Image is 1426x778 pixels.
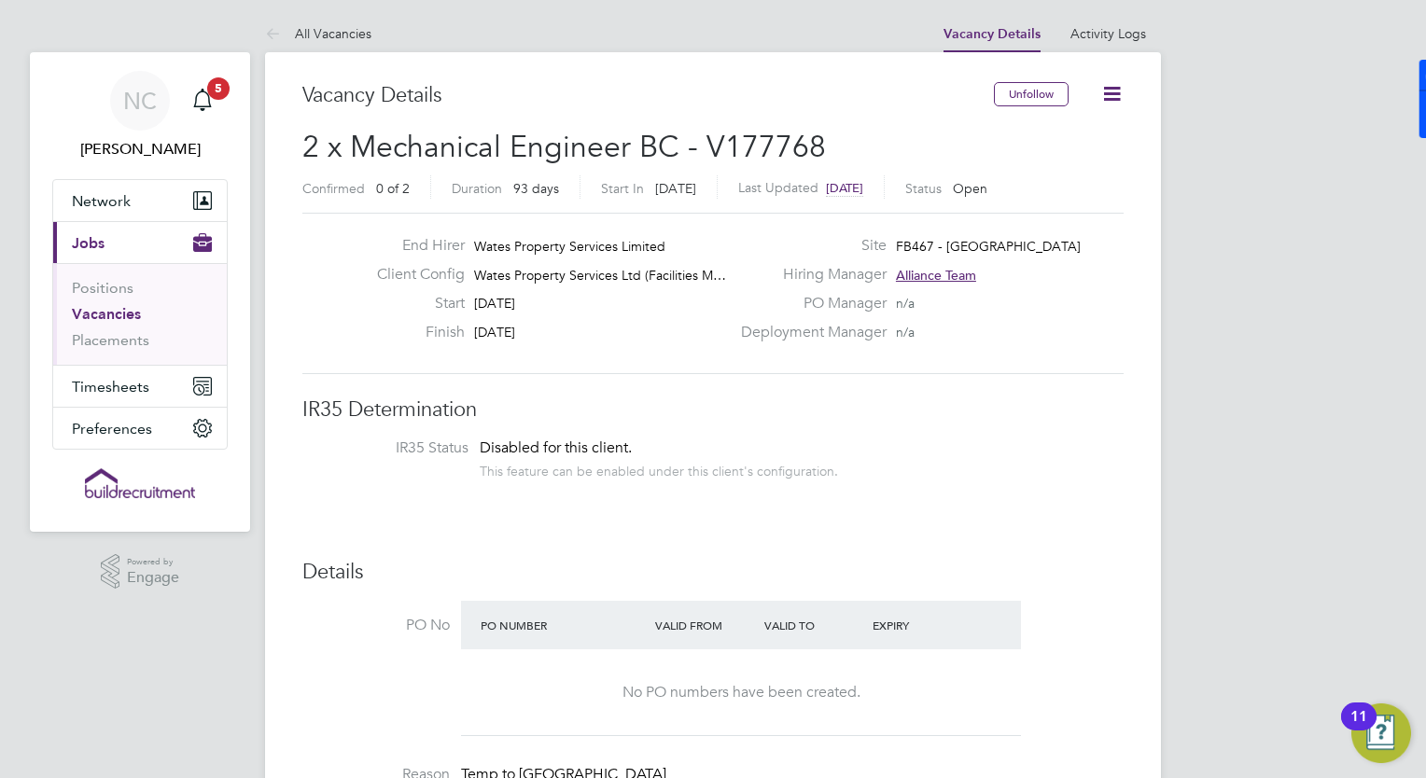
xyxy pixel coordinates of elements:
label: IR35 Status [321,438,468,458]
div: No PO numbers have been created. [480,683,1002,702]
a: Positions [72,279,133,297]
h3: Details [302,559,1124,586]
span: Wates Property Services Limited [474,238,665,255]
span: Open [953,180,987,197]
label: Start In [601,180,644,197]
span: Engage [127,570,179,586]
label: Site [730,236,887,256]
span: [DATE] [474,295,515,312]
label: Hiring Manager [730,265,887,285]
a: 5 [184,71,221,131]
h3: Vacancy Details [302,82,994,109]
label: Duration [452,180,502,197]
label: Status [905,180,942,197]
div: Valid From [650,608,760,642]
label: Start [362,294,465,313]
button: Unfollow [994,82,1069,106]
span: 5 [207,77,230,100]
label: PO Manager [730,294,887,313]
div: 11 [1350,716,1367,741]
label: PO No [302,616,450,635]
div: Jobs [53,263,227,365]
span: Jobs [72,234,105,252]
span: Timesheets [72,378,149,396]
span: Network [72,192,131,210]
label: Finish [362,323,465,342]
span: Alliance Team [896,267,976,284]
img: buildrec-logo-retina.png [85,468,195,498]
button: Jobs [53,222,227,263]
span: n/a [896,295,915,312]
span: Powered by [127,554,179,570]
span: Natalie Carr [52,138,228,160]
span: [DATE] [474,324,515,340]
h3: IR35 Determination [302,396,1124,424]
span: Preferences [72,420,152,438]
label: End Hirer [362,236,465,256]
span: FB467 - [GEOGRAPHIC_DATA] [896,238,1081,255]
span: 2 x Mechanical Engineer BC - V177768 [302,129,826,165]
span: NC [123,89,157,113]
span: 93 days [513,180,559,197]
a: NC[PERSON_NAME] [52,71,228,160]
div: Valid To [760,608,869,642]
div: PO Number [476,608,650,642]
a: Placements [72,331,149,349]
span: [DATE] [655,180,696,197]
div: Expiry [868,608,977,642]
span: Wates Property Services Ltd (Facilities M… [474,267,726,284]
span: 0 of 2 [376,180,410,197]
span: [DATE] [826,180,863,196]
a: Vacancies [72,305,141,323]
a: Activity Logs [1070,25,1146,42]
a: Powered byEngage [101,554,180,590]
button: Preferences [53,408,227,449]
label: Client Config [362,265,465,285]
span: n/a [896,324,915,340]
label: Confirmed [302,180,365,197]
label: Last Updated [738,179,818,196]
button: Network [53,180,227,221]
label: Deployment Manager [730,323,887,342]
a: All Vacancies [265,25,371,42]
nav: Main navigation [30,52,250,532]
a: Go to home page [52,468,228,498]
button: Timesheets [53,366,227,407]
div: This feature can be enabled under this client's configuration. [480,458,838,479]
a: Vacancy Details [944,26,1041,42]
span: Disabled for this client. [480,438,632,457]
button: Open Resource Center, 11 new notifications [1351,703,1411,763]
